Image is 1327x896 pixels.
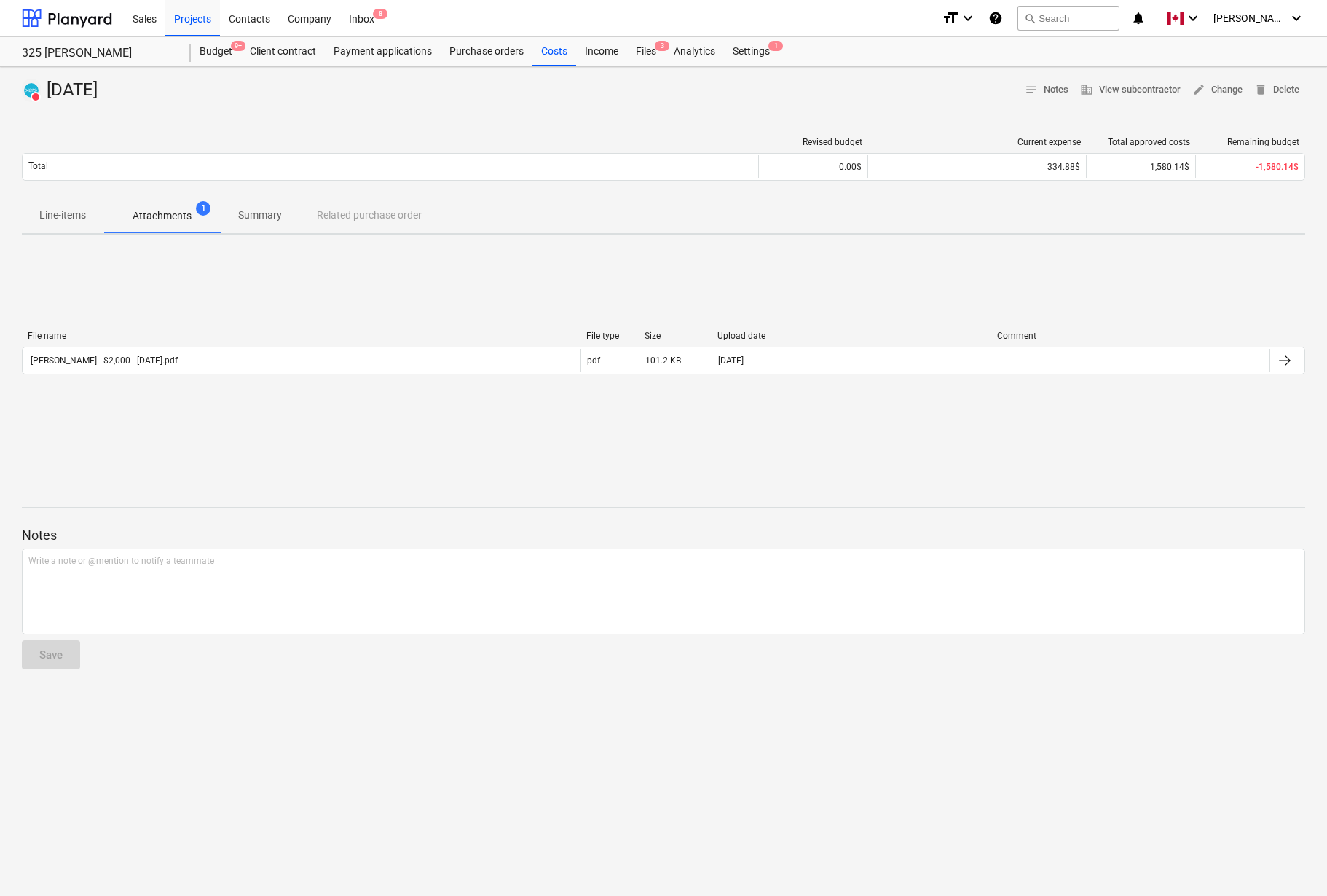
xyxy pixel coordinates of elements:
div: Invoice has been synced with Xero and its status is currently DELETED [22,79,41,102]
a: Income [576,37,627,66]
p: Notes [22,527,1305,544]
div: Remaining budget [1202,137,1299,147]
i: keyboard_arrow_down [959,9,977,27]
div: 1,580.14$ [1086,155,1195,178]
div: pdf [587,355,600,366]
p: Line-items [39,208,86,223]
button: Change [1186,79,1248,101]
i: notifications [1131,9,1146,27]
span: -1,580.14$ [1256,162,1299,172]
span: 9+ [231,41,245,51]
p: Summary [238,208,282,223]
a: Purchase orders [441,37,532,66]
div: Settings [724,37,779,66]
a: Costs [532,37,576,66]
div: Budget [191,37,241,66]
iframe: Chat Widget [1254,826,1327,896]
div: Comment [997,331,1265,341]
button: Search [1017,6,1119,31]
div: File type [586,331,633,341]
i: Knowledge base [988,9,1003,27]
span: delete [1254,83,1267,96]
span: [PERSON_NAME] [1213,12,1286,24]
div: 334.88$ [874,162,1080,172]
span: edit [1192,83,1205,96]
i: format_size [942,9,959,27]
span: View subcontractor [1080,82,1181,98]
span: business [1080,83,1093,96]
div: Current expense [874,137,1081,147]
span: 3 [655,41,669,51]
span: 1 [768,41,783,51]
a: Client contract [241,37,325,66]
div: 325 [PERSON_NAME] [22,46,173,61]
a: Files3 [627,37,665,66]
div: Revised budget [765,137,862,147]
div: 101.2 KB [645,355,681,366]
button: View subcontractor [1074,79,1186,101]
div: [DATE] [22,79,103,102]
div: - [997,355,999,366]
div: File name [28,331,575,341]
a: Payment applications [325,37,441,66]
p: Attachments [133,208,192,224]
div: [PERSON_NAME] - $2,000 - [DATE].pdf [28,355,178,366]
div: Upload date [717,331,985,341]
span: 1 [196,201,210,216]
button: Notes [1019,79,1074,101]
a: Budget9+ [191,37,241,66]
i: keyboard_arrow_down [1184,9,1202,27]
p: Total [28,160,48,173]
a: Settings1 [724,37,779,66]
span: 8 [373,9,387,19]
div: Size [645,331,706,341]
a: Analytics [665,37,724,66]
span: search [1024,12,1036,24]
img: xero.svg [24,83,39,98]
div: 0.00$ [758,155,867,178]
span: Change [1192,82,1243,98]
div: Files [627,37,665,66]
button: Delete [1248,79,1305,101]
span: Delete [1254,82,1299,98]
i: keyboard_arrow_down [1288,9,1305,27]
div: Total approved costs [1092,137,1190,147]
div: [DATE] [718,355,744,366]
span: notes [1025,83,1038,96]
span: Notes [1025,82,1068,98]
